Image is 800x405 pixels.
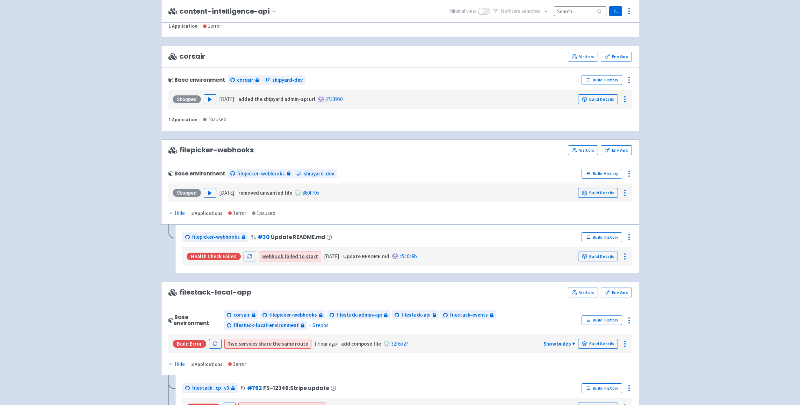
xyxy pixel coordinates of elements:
a: Visitors [568,52,598,62]
a: filestack-admin-api [327,310,390,320]
span: corsair [168,52,206,60]
button: Play [204,94,216,104]
a: Env Vars [601,52,632,62]
a: filepicker-webhooks [228,169,293,179]
a: webhook failed to start [262,253,318,260]
a: filepicker-webhooks [260,310,325,320]
span: filepicker-webhooks [168,146,254,154]
span: shipyard-dev [304,170,334,178]
a: 32f6b27 [391,340,408,347]
a: filestack-local-environment [224,321,307,330]
a: Build Details [578,188,618,198]
span: filestack-events [450,311,488,319]
span: filepicker-webhooks [192,233,240,241]
strong: webhook [262,253,283,260]
input: Search... [554,6,606,16]
span: shipyard-dev [272,76,303,84]
button: Hide [168,209,186,217]
span: filepicker-webhooks [237,170,285,178]
a: #30 [258,233,270,241]
a: Visitors [568,288,598,297]
div: 3 error [228,360,246,368]
a: shipyard-dev [294,169,337,179]
button: Play [204,188,216,198]
time: [DATE] [324,253,339,260]
a: Build Details [578,252,618,261]
a: Show builds + [543,340,575,347]
span: filestack-local-environment [233,321,299,330]
a: Build History [582,169,622,179]
span: Update README.md [271,234,325,240]
div: Hide [168,360,185,368]
span: selected [521,8,541,14]
div: 1 paused [252,209,275,217]
div: Base environment [168,314,222,326]
a: c5c0a8b [399,253,417,260]
a: #762 [247,384,262,392]
time: [DATE] [219,189,234,196]
a: filestack_cp_v3 [182,383,238,393]
div: 2 Applications [191,209,223,217]
div: Stopped [173,189,201,197]
time: 1 hour ago [314,340,337,347]
span: Minimal view [449,7,476,15]
a: Env Vars [601,145,632,155]
div: Stopped [173,95,201,103]
a: filestack-events [440,310,496,320]
div: Build Error [173,340,206,348]
a: corsair [228,75,262,85]
a: Build History [582,383,622,393]
span: filestack-local-app [168,288,252,296]
a: Two services share the same route [228,340,308,347]
a: Env Vars [601,288,632,297]
a: Build Details [578,339,618,349]
div: 1 Application [168,116,197,124]
strong: add compose file [341,340,381,347]
span: FS-12346:Stripe update [263,385,329,391]
a: Build Details [578,94,618,104]
div: 1 error [228,209,246,217]
a: Build History [582,75,622,85]
span: filestack_cp_v3 [192,384,229,392]
a: Visitors [568,145,598,155]
strong: added the shipyard admin-api url [238,96,315,102]
div: 1 error [203,22,221,30]
a: shipyard-dev [262,75,305,85]
div: 1 Application [168,22,197,30]
a: filepicker-webhooks [182,232,248,242]
strong: removed unwanted file [238,189,292,196]
a: 860f70b [302,189,319,196]
div: Base environment [168,77,225,83]
span: filestack-api [401,311,431,319]
a: corsair [224,310,258,320]
a: Terminal [609,6,622,16]
div: 1 paused [203,116,226,124]
time: [DATE] [219,96,234,102]
span: No filter s [501,7,541,15]
a: Build History [582,232,622,242]
button: Hide [168,360,186,368]
div: Hide [168,209,185,217]
span: + 6 repos [309,321,329,330]
div: Health check failed [187,253,241,260]
div: 3 Applications [191,360,223,368]
span: filepicker-webhooks [269,311,317,319]
a: Build History [582,315,622,325]
span: corsair [233,311,250,319]
a: filestack-api [392,310,439,320]
span: corsair [237,76,253,84]
div: Base environment [168,171,225,176]
a: 3733950 [325,96,343,102]
span: filestack-admin-api [336,311,382,319]
button: content-intelligence-api [179,7,279,15]
strong: Update README.md [343,253,389,260]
